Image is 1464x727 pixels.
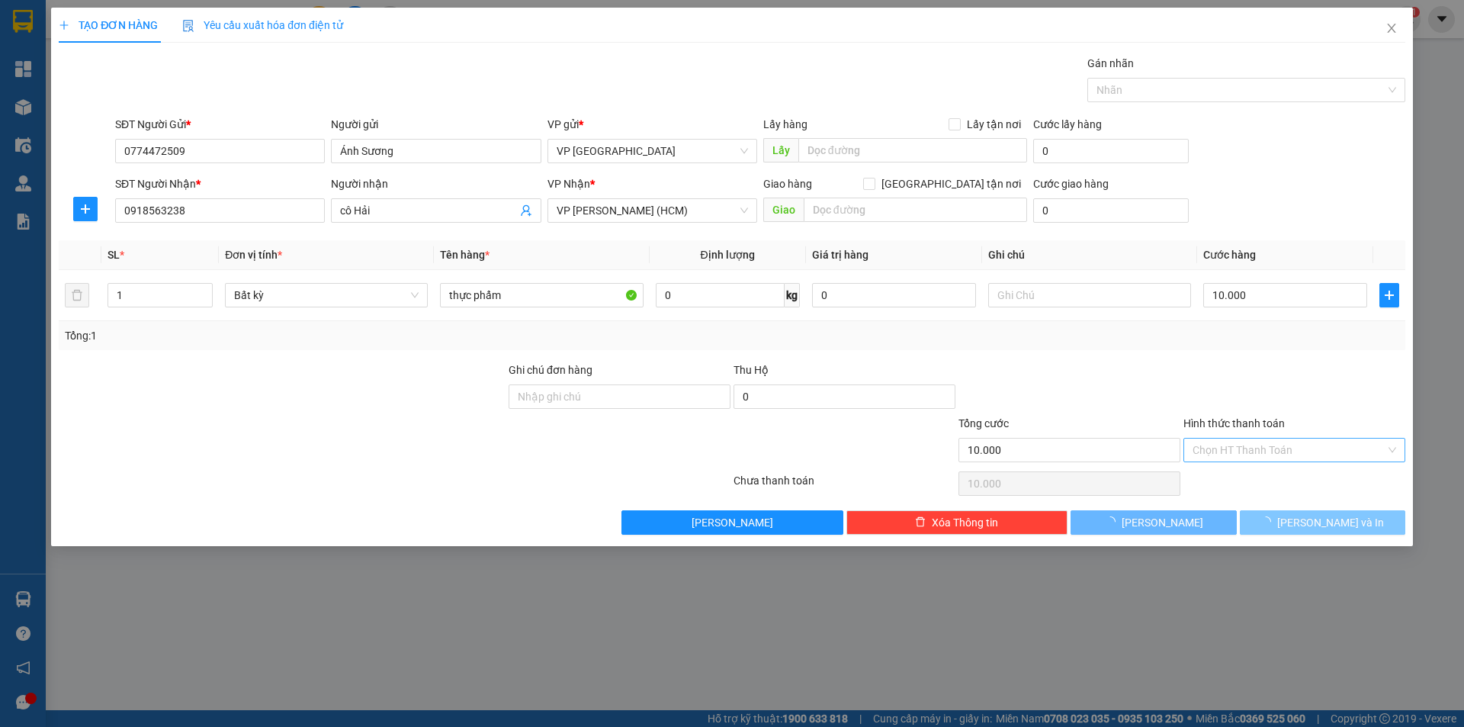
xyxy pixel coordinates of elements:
div: SĐT Người Gửi [115,116,325,133]
span: kg [785,283,800,307]
span: delete [915,516,926,529]
span: SL [108,249,120,261]
span: Bất kỳ [234,284,419,307]
button: deleteXóa Thông tin [846,510,1068,535]
label: Cước giao hàng [1033,178,1109,190]
span: Cước hàng [1203,249,1256,261]
label: Cước lấy hàng [1033,118,1102,130]
span: Giá trị hàng [812,249,868,261]
span: plus [1380,289,1398,301]
input: Cước giao hàng [1033,198,1189,223]
div: Chưa thanh toán [732,472,957,499]
input: VD: Bàn, Ghế [440,283,643,307]
button: plus [73,197,98,221]
span: plus [74,203,97,215]
label: Gán nhãn [1087,57,1134,69]
span: Thu Hộ [734,364,769,376]
span: plus [59,20,69,31]
input: Ghi Chú [988,283,1191,307]
span: Tên hàng [440,249,490,261]
label: Hình thức thanh toán [1183,417,1285,429]
span: TẠO ĐƠN HÀNG [59,19,158,31]
button: [PERSON_NAME] và In [1240,510,1405,535]
button: [PERSON_NAME] [1071,510,1236,535]
div: SĐT Người Nhận [115,175,325,192]
span: Định lượng [701,249,755,261]
span: VP Nhận [547,178,590,190]
button: delete [65,283,89,307]
input: 0 [812,283,976,307]
th: Ghi chú [982,240,1197,270]
span: Tổng cước [958,417,1009,429]
span: Yêu cầu xuất hóa đơn điện tử [182,19,343,31]
input: Ghi chú đơn hàng [509,384,730,409]
div: Người gửi [331,116,541,133]
input: Cước lấy hàng [1033,139,1189,163]
label: Ghi chú đơn hàng [509,364,592,376]
div: Tổng: 1 [65,327,565,344]
span: VP Hoàng Văn Thụ (HCM) [557,199,748,222]
span: loading [1260,516,1277,527]
span: Lấy [763,138,798,162]
span: [GEOGRAPHIC_DATA] tận nơi [875,175,1027,192]
input: Dọc đường [798,138,1027,162]
span: [PERSON_NAME] [692,514,773,531]
span: Đơn vị tính [225,249,282,261]
span: Giao hàng [763,178,812,190]
span: close [1385,22,1398,34]
span: Giao [763,198,804,222]
span: [PERSON_NAME] [1122,514,1203,531]
button: plus [1379,283,1399,307]
span: Lấy hàng [763,118,807,130]
button: [PERSON_NAME] [621,510,843,535]
span: user-add [520,204,532,217]
img: icon [182,20,194,32]
div: VP gửi [547,116,757,133]
button: Close [1370,8,1413,50]
span: Lấy tận nơi [961,116,1027,133]
span: VP Đà Lạt [557,140,748,162]
span: [PERSON_NAME] và In [1277,514,1384,531]
input: Dọc đường [804,198,1027,222]
div: Người nhận [331,175,541,192]
span: loading [1105,516,1122,527]
span: Xóa Thông tin [932,514,998,531]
